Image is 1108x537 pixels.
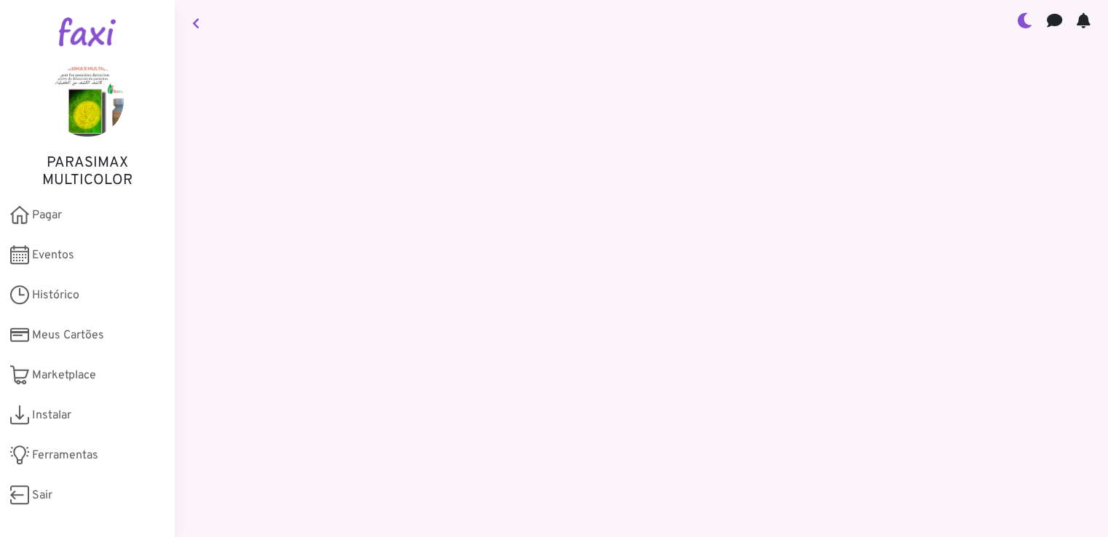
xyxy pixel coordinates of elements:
[32,247,74,264] span: Eventos
[32,327,104,344] span: Meus Cartões
[32,207,62,224] span: Pagar
[32,487,52,504] span: Sair
[32,287,79,304] span: Histórico
[32,407,71,424] span: Instalar
[32,367,96,384] span: Marketplace
[32,447,98,464] span: Ferramentas
[22,154,153,189] h5: PARASIMAX MULTICOLOR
